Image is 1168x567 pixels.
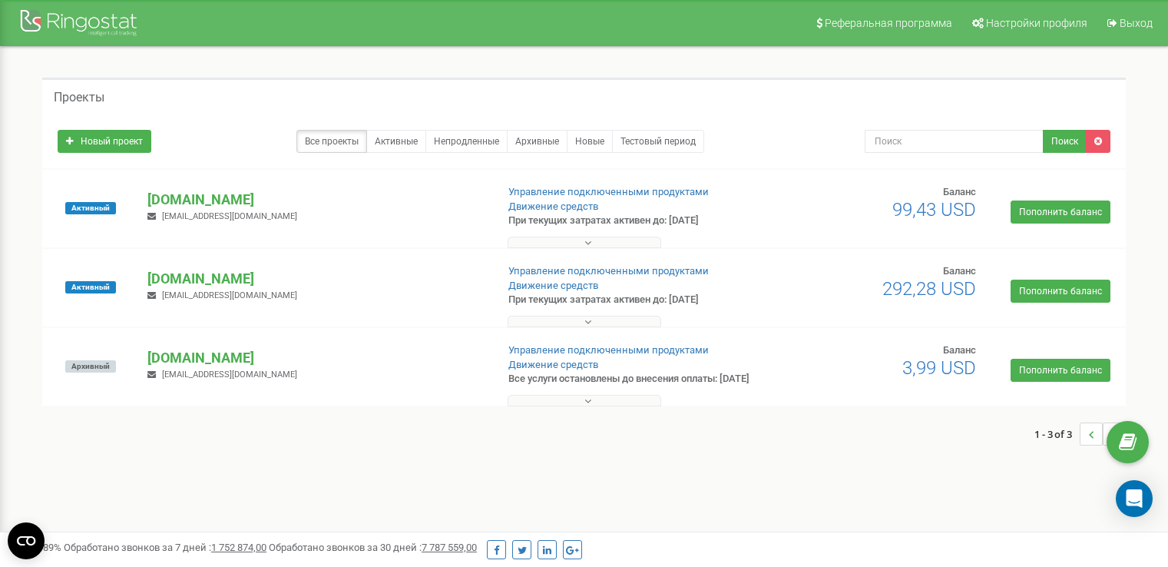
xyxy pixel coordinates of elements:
[147,348,483,368] p: [DOMAIN_NAME]
[508,372,754,386] p: Все услуги остановлены до внесения оплаты: [DATE]
[943,186,976,197] span: Баланс
[1011,201,1110,224] a: Пополнить баланс
[508,344,709,356] a: Управление подключенными продуктами
[296,130,367,153] a: Все проекты
[1034,423,1080,446] span: 1 - 3 of 3
[902,357,976,379] span: 3,99 USD
[147,269,483,289] p: [DOMAIN_NAME]
[422,542,477,553] u: 7 787 559,00
[8,522,45,559] button: Open CMP widget
[162,370,297,380] span: [EMAIL_ADDRESS][DOMAIN_NAME]
[507,130,567,153] a: Архивные
[1034,407,1126,461] nav: ...
[508,265,709,277] a: Управление подключенными продуктами
[425,130,508,153] a: Непродленные
[943,265,976,277] span: Баланс
[64,542,266,553] span: Обработано звонков за 7 дней :
[1011,280,1110,303] a: Пополнить баланс
[825,17,952,29] span: Реферальная программа
[508,293,754,307] p: При текущих затратах активен до: [DATE]
[508,186,709,197] a: Управление подключенными продуктами
[943,344,976,356] span: Баланс
[54,91,104,104] h5: Проекты
[567,130,613,153] a: Новые
[211,542,266,553] u: 1 752 874,00
[65,360,116,373] span: Архивный
[269,542,477,553] span: Обработано звонков за 30 дней :
[892,199,976,220] span: 99,43 USD
[1043,130,1087,153] button: Поиск
[612,130,704,153] a: Тестовый период
[366,130,426,153] a: Активные
[58,130,151,153] a: Новый проект
[882,278,976,300] span: 292,28 USD
[1116,480,1153,517] div: Open Intercom Messenger
[162,211,297,221] span: [EMAIL_ADDRESS][DOMAIN_NAME]
[65,281,116,293] span: Активный
[508,359,598,370] a: Движение средств
[508,214,754,228] p: При текущих затратах активен до: [DATE]
[508,201,598,212] a: Движение средств
[1011,359,1110,382] a: Пополнить баланс
[1120,17,1153,29] span: Выход
[147,190,483,210] p: [DOMAIN_NAME]
[986,17,1087,29] span: Настройки профиля
[508,280,598,291] a: Движение средств
[162,290,297,300] span: [EMAIL_ADDRESS][DOMAIN_NAME]
[65,202,116,214] span: Активный
[865,130,1044,153] input: Поиск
